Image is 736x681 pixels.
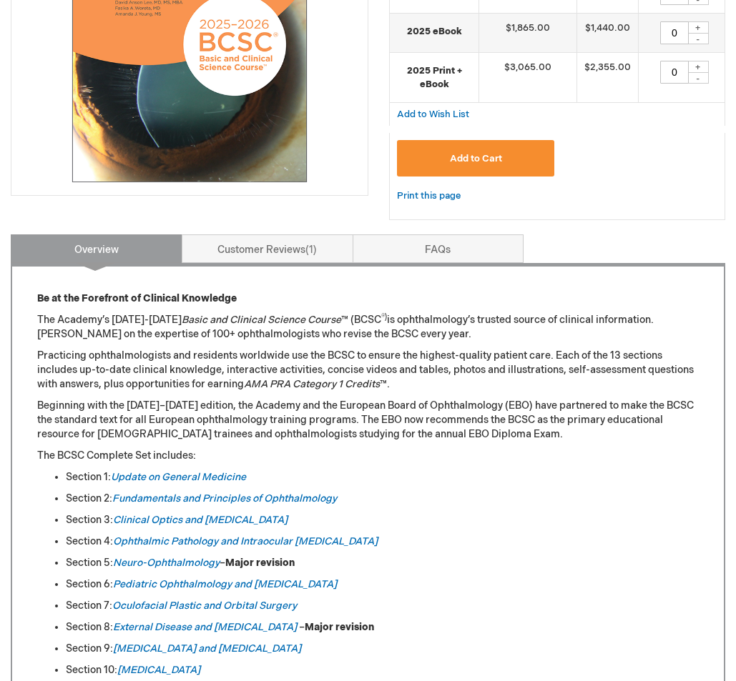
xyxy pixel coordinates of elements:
[397,64,471,91] strong: 2025 Print + eBook
[113,621,297,633] a: External Disease and [MEDICAL_DATA]
[397,108,469,120] a: Add to Wish List
[397,187,461,205] a: Print this page
[182,314,341,326] em: Basic and Clinical Science Course
[687,21,709,34] div: +
[479,53,577,103] td: $3,065.00
[353,234,524,263] a: FAQs
[479,14,577,53] td: $1,865.00
[381,313,387,322] sup: ®)
[305,244,317,256] span: 1
[687,61,709,73] div: +
[66,599,699,613] li: Section 7:
[37,313,699,342] p: The Academy’s [DATE]-[DATE] ™ (BCSC is ophthalmology’s trusted source of clinical information. [P...
[66,663,699,677] li: Section 10:
[112,492,337,504] a: Fundamentals and Principles of Ophthalmology
[397,109,469,120] span: Add to Wish List
[687,72,709,84] div: -
[111,471,246,483] a: Update on General Medicine
[397,25,471,39] strong: 2025 eBook
[244,378,380,390] em: AMA PRA Category 1 Credits
[66,535,699,549] li: Section 4:
[117,664,200,676] a: [MEDICAL_DATA]
[66,513,699,527] li: Section 3:
[66,577,699,592] li: Section 6:
[11,234,182,263] a: Overview
[66,470,699,484] li: Section 1:
[113,557,220,569] a: Neuro-Ophthalmology
[182,234,353,263] a: Customer Reviews1
[37,399,699,442] p: Beginning with the [DATE]–[DATE] edition, the Academy and the European Board of Ophthalmology (EB...
[37,349,699,392] p: Practicing ophthalmologists and residents worldwide use the BCSC to ensure the highest-quality pa...
[576,14,638,53] td: $1,440.00
[576,53,638,103] td: $2,355.00
[37,292,237,304] strong: Be at the Forefront of Clinical Knowledge
[450,153,502,164] span: Add to Cart
[397,140,554,177] button: Add to Cart
[113,535,378,547] a: Ophthalmic Pathology and Intraocular [MEDICAL_DATA]
[660,21,689,44] input: Qty
[66,556,699,570] li: Section 5: –
[225,557,295,569] strong: Major revision
[112,600,297,612] a: Oculofacial Plastic and Orbital Surgery
[113,642,301,655] a: [MEDICAL_DATA] and [MEDICAL_DATA]
[113,578,337,590] a: Pediatric Ophthalmology and [MEDICAL_DATA]
[66,620,699,635] li: Section 8: –
[113,514,288,526] a: Clinical Optics and [MEDICAL_DATA]
[37,449,699,463] p: The BCSC Complete Set includes:
[305,621,374,633] strong: Major revision
[66,492,699,506] li: Section 2:
[660,61,689,84] input: Qty
[66,642,699,656] li: Section 9:
[687,33,709,44] div: -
